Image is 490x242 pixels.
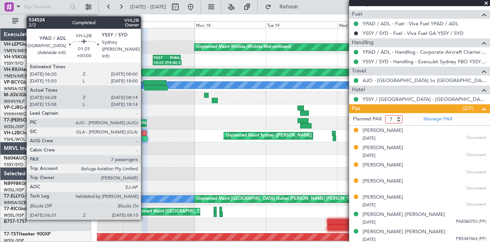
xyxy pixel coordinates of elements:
[167,60,180,65] div: 19:40 Z
[363,77,486,84] a: AJO - [GEOGRAPHIC_DATA] to [GEOGRAPHIC_DATA] QF
[4,118,74,123] a: T7-[PERSON_NAME]Global 7500
[4,61,23,66] a: YSSY/SYD
[4,86,26,92] a: WMSA/SZB
[20,18,81,24] span: All Aircraft
[4,181,21,186] span: N8998K
[363,20,459,27] a: YPAD / ADL - Fuel - Viva Fuel YPAD / ADL
[467,201,486,208] span: Document
[123,21,194,28] div: Sun 17
[423,115,452,123] a: Manage PAX
[363,194,403,201] div: [PERSON_NAME]
[266,21,337,28] div: Tue 19
[467,169,486,176] span: Document
[352,10,362,19] span: Fuel
[467,152,486,158] span: Document
[4,156,23,161] span: N604AU
[23,1,67,13] input: Trip Number
[4,48,27,54] a: YMEN/MEB
[4,131,20,135] span: VH-L2B
[4,67,20,72] span: VH-RIU
[60,117,150,129] div: Planned Maint [GEOGRAPHIC_DATA] (Seletar)
[363,211,445,219] div: [PERSON_NAME] [PERSON_NAME]
[196,41,291,53] div: Unplanned Maint Wichita (Wichita Mid-continent)
[4,93,21,97] span: M-JGVJ
[194,21,266,28] div: Mon 18
[4,232,19,237] span: T7-TST
[467,185,486,192] span: Document
[352,67,366,76] span: Travel
[4,212,24,218] a: WSSL/XSP
[4,207,44,211] a: T7-RICGlobal 6000
[226,130,320,142] div: Unplanned Maint Sydney ([PERSON_NAME] Intl)
[4,156,56,161] a: N604AUChallenger 604
[363,127,403,135] div: [PERSON_NAME]
[8,15,83,27] button: All Aircraft
[363,49,486,55] a: YPAD / ADL - Handling - Corporate Aircraft Charter YPAD / ADL
[4,207,18,211] span: T7-RIC
[467,135,486,141] span: Document
[4,42,20,47] span: VH-LEP
[4,80,20,85] span: VP-BCY
[196,193,380,205] div: Unplanned Maint [GEOGRAPHIC_DATA] (Sultan [PERSON_NAME] [PERSON_NAME] - Subang)
[4,93,47,97] a: M-JGVJGlobal 5000
[4,105,20,110] span: VP-CJR
[4,55,63,59] a: VH-VSKGlobal Express XRS
[4,219,27,224] a: B757-1757
[4,105,33,110] a: VP-CJRG-650
[4,99,25,104] a: WIHH/HLP
[4,194,34,199] a: T7-ELLYG-550
[4,194,21,199] span: T7-ELLY
[363,144,403,152] div: [PERSON_NAME]
[4,232,51,237] a: T7-TSTHawker 900XP
[167,55,180,60] div: PHNL
[261,1,307,13] button: Refresh
[363,135,376,141] span: [DATE]
[131,206,226,217] div: Unplanned Maint [GEOGRAPHIC_DATA] (Seletar)
[4,42,46,47] a: VH-LEPGlobal 6000
[462,104,474,112] span: (2/7)
[363,30,464,36] a: YSSY / SYD - Fuel - Viva Fuel GA YSSY / SYD
[4,67,51,72] a: VH-RIUHawker 800XP
[352,86,365,94] span: Hotel
[273,4,305,10] span: Refresh
[337,21,408,28] div: Wed 20
[352,104,360,113] span: Pax
[4,55,21,59] span: VH-VSK
[353,115,382,123] label: Planned PAX
[154,60,167,65] div: 10:07 Z
[363,58,486,65] a: YSSY / SYD - Handling - ExecuJet Sydney FBO YSSY / SYD
[4,181,47,186] a: N8998KGlobal 6000
[363,161,403,169] div: [PERSON_NAME]
[4,200,26,206] a: WMSA/SZB
[154,55,167,60] div: YSSY
[4,137,26,142] a: YSHL/WOL
[4,187,24,193] a: WSSL/XSP
[4,131,53,135] a: VH-L2BChallenger 604
[363,219,376,225] span: [DATE]
[456,219,486,225] span: PA8360753 (PP)
[130,3,166,10] span: [DATE] - [DATE]
[352,38,374,47] span: Handling
[363,228,445,236] div: [PERSON_NAME] [PERSON_NAME]
[4,118,48,123] span: T7-[PERSON_NAME]
[4,111,26,117] a: VHHH/HKG
[4,124,24,130] a: WSSL/XSP
[98,15,111,22] div: [DATE]
[363,178,403,185] div: [PERSON_NAME]
[363,96,486,102] a: YSSY / [GEOGRAPHIC_DATA] - [GEOGRAPHIC_DATA] [GEOGRAPHIC_DATA] / SYD
[363,202,376,208] span: [DATE]
[4,219,19,224] span: B757-1
[363,153,376,158] span: [DATE]
[4,80,46,85] a: VP-BCYGlobal 5000
[4,73,27,79] a: YMEN/MEB
[4,162,23,168] a: YSSY/SYD
[74,92,164,104] div: Planned Maint [GEOGRAPHIC_DATA] (Seletar)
